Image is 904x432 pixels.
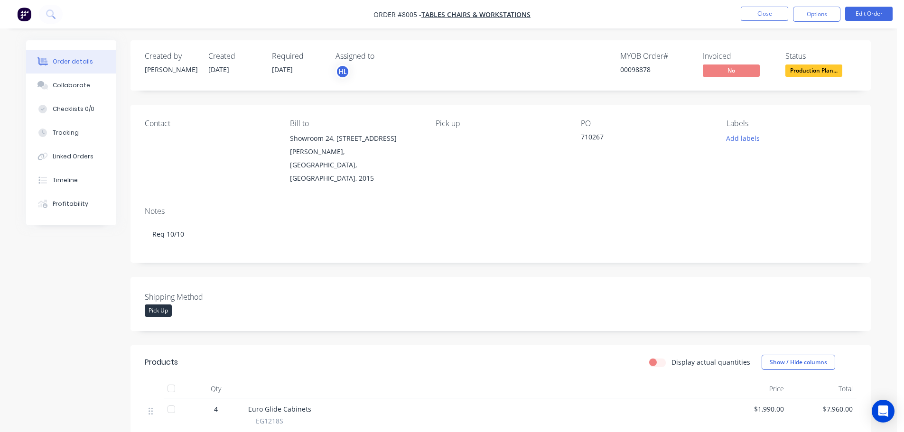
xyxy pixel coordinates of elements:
div: Qty [187,379,244,398]
span: $7,960.00 [792,404,853,414]
div: Assigned to [336,52,430,61]
div: [GEOGRAPHIC_DATA], [GEOGRAPHIC_DATA], 2015 [290,158,420,185]
span: Order #8005 - [373,10,421,19]
div: Created by [145,52,197,61]
div: MYOB Order # [620,52,691,61]
div: Status [785,52,857,61]
span: Production Plan... [785,64,842,76]
div: Showroom 24, [STREET_ADDRESS][PERSON_NAME], [290,132,420,158]
span: [DATE] [208,65,229,74]
button: Edit Order [845,7,893,21]
div: Checklists 0/0 [53,105,94,113]
div: Contact [145,119,275,128]
button: Timeline [26,168,116,192]
div: Labels [727,119,857,128]
div: Linked Orders [53,152,93,161]
div: Pick up [436,119,566,128]
button: Checklists 0/0 [26,97,116,121]
div: Products [145,357,178,368]
div: Created [208,52,261,61]
div: Price [719,379,788,398]
span: EG1218S [256,416,283,426]
span: Euro Glide Cabinets [248,404,311,414]
button: Options [793,7,840,22]
div: Pick Up [145,304,172,317]
div: Showroom 24, [STREET_ADDRESS][PERSON_NAME],[GEOGRAPHIC_DATA], [GEOGRAPHIC_DATA], 2015 [290,132,420,185]
button: Profitability [26,192,116,216]
button: Tracking [26,121,116,145]
div: Invoiced [703,52,774,61]
span: 4 [214,404,218,414]
div: 710267 [581,132,699,145]
div: Collaborate [53,81,90,90]
button: Production Plan... [785,64,842,79]
div: Req 10/10 [145,220,857,248]
button: Show / Hide columns [762,355,835,370]
div: Profitability [53,200,88,208]
button: HL [336,64,350,79]
div: Open Intercom Messenger [872,400,895,423]
label: Shipping Method [145,291,263,303]
div: Required [272,52,324,61]
button: Close [741,7,788,21]
span: [DATE] [272,65,293,74]
div: Total [788,379,857,398]
img: Factory [17,7,31,21]
span: No [703,64,760,76]
div: Bill to [290,119,420,128]
a: Tables Chairs & Workstations [421,10,531,19]
div: [PERSON_NAME] [145,64,197,74]
button: Linked Orders [26,145,116,168]
div: Notes [145,207,857,216]
span: $1,990.00 [723,404,784,414]
label: Display actual quantities [671,357,750,367]
button: Order details [26,50,116,74]
button: Collaborate [26,74,116,97]
div: Timeline [53,176,78,184]
div: PO [581,119,711,128]
button: Add labels [721,132,764,145]
div: 00098878 [620,64,691,74]
div: Order details [53,57,93,66]
div: Tracking [53,129,79,137]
